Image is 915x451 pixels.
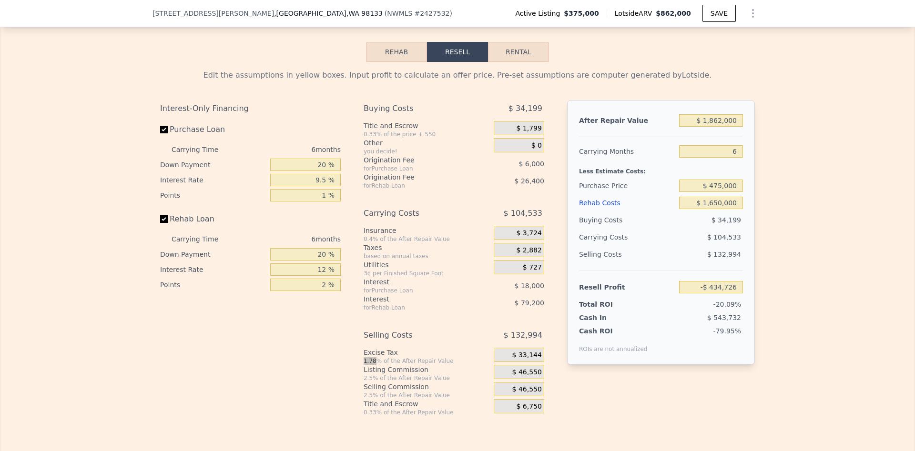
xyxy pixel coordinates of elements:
[364,304,470,311] div: for Rehab Loan
[366,42,427,62] button: Rehab
[515,9,564,18] span: Active Listing
[414,10,449,17] span: # 2427532
[515,282,544,290] span: $ 18,000
[579,300,639,309] div: Total ROI
[713,301,741,308] span: -20.09%
[713,327,741,335] span: -79.95%
[364,260,490,270] div: Utilities
[364,235,490,243] div: 0.4% of the After Repair Value
[488,42,549,62] button: Rental
[364,172,470,182] div: Origination Fee
[160,100,341,117] div: Interest-Only Financing
[160,121,266,138] label: Purchase Loan
[160,210,266,228] label: Rehab Loan
[523,263,542,272] span: $ 727
[364,130,490,138] div: 0.33% of the price + 550
[427,42,488,62] button: Resell
[515,299,544,307] span: $ 79,200
[364,357,490,365] div: 1.78% of the After Repair Value
[503,205,542,222] span: $ 104,533
[364,165,470,172] div: for Purchase Loan
[364,182,470,190] div: for Rehab Loan
[364,348,490,357] div: Excise Tax
[364,138,490,148] div: Other
[516,229,541,238] span: $ 3,724
[516,402,541,411] span: $ 6,750
[579,194,675,211] div: Rehab Costs
[516,246,541,255] span: $ 2,882
[364,327,470,344] div: Selling Costs
[579,246,675,263] div: Selling Costs
[364,374,490,382] div: 2.5% of the After Repair Value
[615,9,656,18] span: Lotside ARV
[160,247,266,262] div: Down Payment
[364,205,470,222] div: Carrying Costs
[512,368,542,377] span: $ 46,550
[364,243,490,252] div: Taxes
[579,336,648,353] div: ROIs are not annualized
[364,270,490,277] div: 3¢ per Finished Square Foot
[512,351,542,360] span: $ 33,144
[579,143,675,160] div: Carrying Months
[531,141,542,150] span: $ 0
[512,385,542,394] span: $ 46,550
[364,294,470,304] div: Interest
[579,229,639,246] div: Carrying Costs
[503,327,542,344] span: $ 132,994
[364,121,490,130] div: Title and Escrow
[516,124,541,133] span: $ 1,799
[707,233,741,241] span: $ 104,533
[364,287,470,294] div: for Purchase Loan
[385,9,452,18] div: ( )
[160,157,266,172] div: Down Payment
[160,70,755,81] div: Edit the assumptions in yellow boxes. Input profit to calculate an offer price. Pre-set assumptio...
[364,409,490,416] div: 0.33% of the After Repair Value
[237,142,341,157] div: 6 months
[152,9,274,18] span: [STREET_ADDRESS][PERSON_NAME]
[364,365,490,374] div: Listing Commission
[579,326,648,336] div: Cash ROI
[237,231,341,247] div: 6 months
[160,277,266,292] div: Points
[712,216,741,224] span: $ 34,199
[364,100,470,117] div: Buying Costs
[579,160,743,177] div: Less Estimate Costs:
[508,100,542,117] span: $ 34,199
[364,148,490,155] div: you decide!
[364,155,470,165] div: Origination Fee
[515,177,544,185] span: $ 26,400
[172,142,234,157] div: Carrying Time
[579,177,675,194] div: Purchase Price
[364,399,490,409] div: Title and Escrow
[160,188,266,203] div: Points
[579,279,675,296] div: Resell Profit
[579,313,639,322] div: Cash In
[160,262,266,277] div: Interest Rate
[707,251,741,258] span: $ 132,994
[364,391,490,399] div: 2.5% of the After Repair Value
[274,9,383,18] span: , [GEOGRAPHIC_DATA]
[160,215,168,223] input: Rehab Loan
[518,160,544,168] span: $ 6,000
[579,112,675,129] div: After Repair Value
[564,9,599,18] span: $375,000
[160,172,266,188] div: Interest Rate
[656,10,691,17] span: $862,000
[387,10,412,17] span: NWMLS
[743,4,762,23] button: Show Options
[364,277,470,287] div: Interest
[364,226,490,235] div: Insurance
[172,231,234,247] div: Carrying Time
[364,252,490,260] div: based on annual taxes
[160,126,168,133] input: Purchase Loan
[702,5,736,22] button: SAVE
[707,314,741,321] span: $ 543,732
[579,211,675,229] div: Buying Costs
[364,382,490,391] div: Selling Commission
[346,10,383,17] span: , WA 98133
